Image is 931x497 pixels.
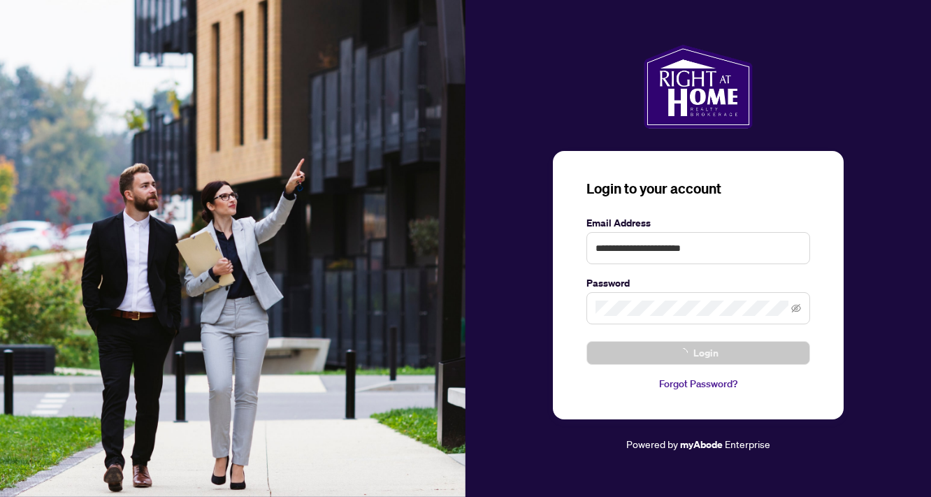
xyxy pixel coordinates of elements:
[586,275,810,291] label: Password
[586,179,810,199] h3: Login to your account
[626,438,678,450] span: Powered by
[586,215,810,231] label: Email Address
[586,376,810,391] a: Forgot Password?
[725,438,770,450] span: Enterprise
[680,437,723,452] a: myAbode
[586,341,810,365] button: Login
[644,45,752,129] img: ma-logo
[791,303,801,313] span: eye-invisible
